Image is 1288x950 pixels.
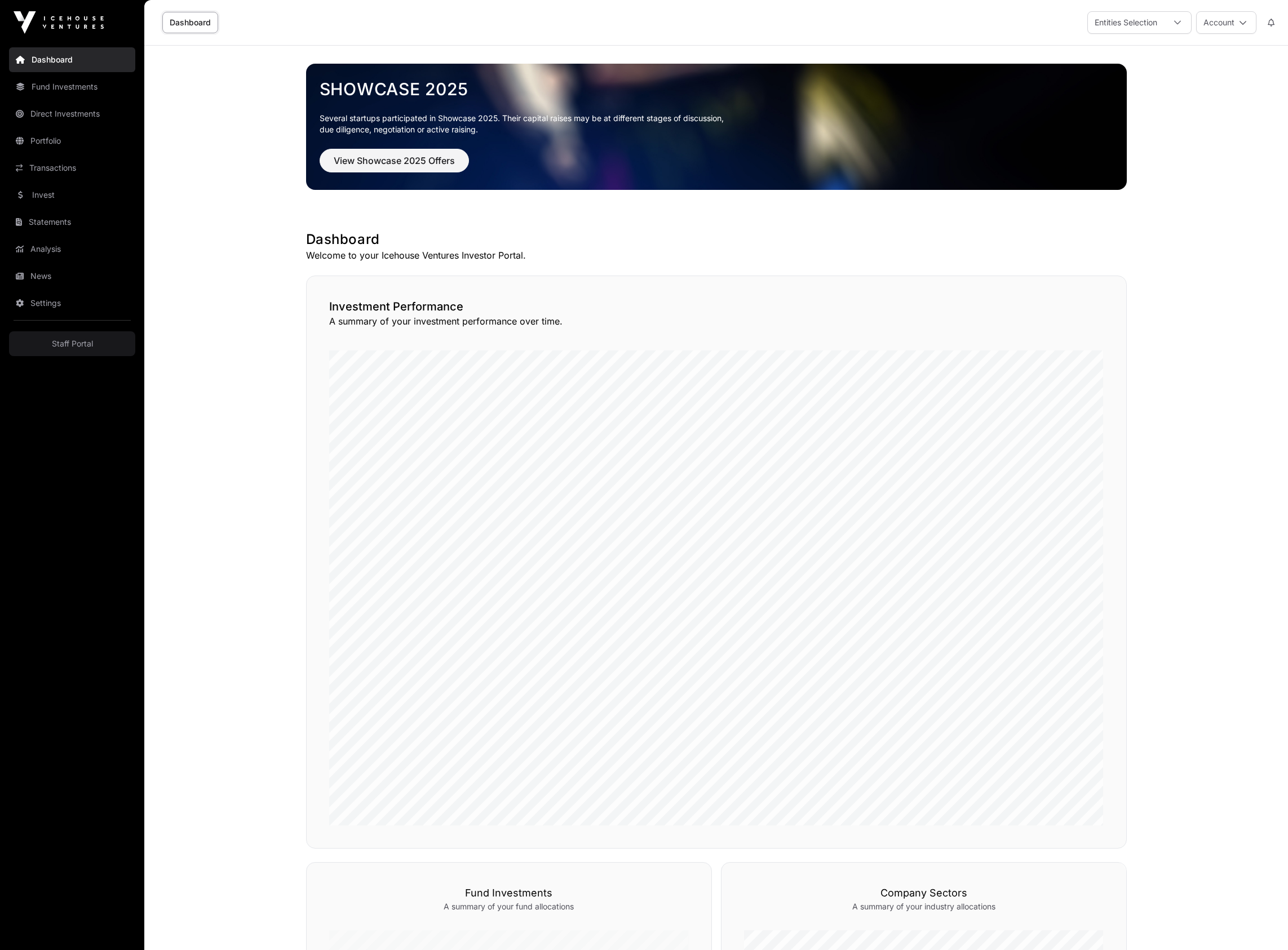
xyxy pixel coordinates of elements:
[9,74,135,99] a: Fund Investments
[334,154,455,167] span: View Showcase 2025 Offers
[329,885,689,901] h3: Fund Investments
[329,901,689,912] p: A summary of your fund allocations
[9,291,135,316] a: Settings
[1232,896,1288,950] iframe: Chat Widget
[9,183,135,207] a: Invest
[9,101,135,126] a: Direct Investments
[306,64,1127,190] img: Showcase 2025
[9,210,135,234] a: Statements
[329,314,1104,328] p: A summary of your investment performance over time.
[14,11,104,34] img: Icehouse Ventures Logo
[9,47,135,72] a: Dashboard
[1196,11,1256,34] button: Account
[320,113,1113,135] p: Several startups participated in Showcase 2025. Their capital raises may be at different stages o...
[744,901,1104,912] p: A summary of your industry allocations
[9,128,135,153] a: Portfolio
[162,12,218,33] a: Dashboard
[744,885,1104,901] h3: Company Sectors
[320,79,1113,99] a: Showcase 2025
[320,149,469,172] button: View Showcase 2025 Offers
[9,237,135,261] a: Analysis
[1088,12,1164,33] div: Entities Selection
[306,248,1127,262] p: Welcome to your Icehouse Ventures Investor Portal.
[306,230,1127,248] h1: Dashboard
[9,264,135,288] a: News
[9,156,135,180] a: Transactions
[320,160,469,171] a: View Showcase 2025 Offers
[329,299,1104,314] h2: Investment Performance
[9,331,135,356] a: Staff Portal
